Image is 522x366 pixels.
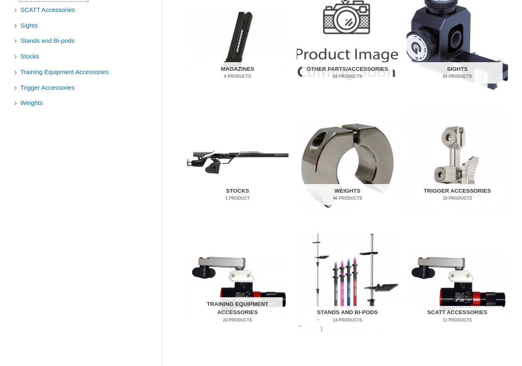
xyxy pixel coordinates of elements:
[192,73,283,79] mark: 6 Products
[406,109,508,215] img: Trigger Accessories
[297,109,398,215] a: Visit product category Weights
[20,3,76,17] span: SCATT Accessories
[412,73,503,79] mark: 59 Products
[187,231,288,337] img: Training Equipment Accessories
[20,49,40,63] span: Stocks
[20,19,39,33] span: Sights
[20,21,39,28] a: Sights
[20,68,110,75] a: Training Equipment Accessories
[187,109,288,215] a: Visit product category Stocks
[20,83,76,90] a: Trigger Accessories
[192,317,283,323] mark: 20 Products
[297,109,398,215] img: Weights
[412,317,503,323] mark: 11 Products
[302,62,392,84] h2: Other Parts/Accessories
[412,184,503,205] h2: Trigger Accessories
[192,62,283,84] h2: Magazines
[302,184,392,205] h2: Weights
[406,231,508,337] a: Visit product category SCATT Accessories
[406,231,508,337] img: SCATT Accessories
[20,6,76,13] a: SCATT Accessories
[302,195,392,201] mark: 46 Products
[187,231,288,337] a: Visit product category Training Equipment Accessories
[406,109,508,215] a: Visit product category Trigger Accessories
[302,73,392,79] mark: 26 Products
[302,317,392,323] mark: 14 Products
[20,99,44,106] a: Weights
[302,306,392,327] h2: Stands and Bi-pods
[20,52,40,59] a: Stocks
[412,195,503,201] mark: 19 Products
[297,231,398,337] img: Stands and Bi-pods
[20,34,76,48] span: Stands and Bi-pods
[412,306,503,327] h2: SCATT Accessories
[20,96,44,110] span: Weights
[412,62,503,84] h2: Sights
[20,81,76,95] span: Trigger Accessories
[20,37,76,44] a: Stands and Bi-pods
[20,65,110,79] span: Training Equipment Accessories
[192,184,283,205] h2: Stocks
[187,109,288,215] img: Stocks
[297,231,398,337] a: Visit product category Stands and Bi-pods
[192,297,283,327] h2: Training Equipment Accessories
[192,195,283,201] mark: 1 Product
